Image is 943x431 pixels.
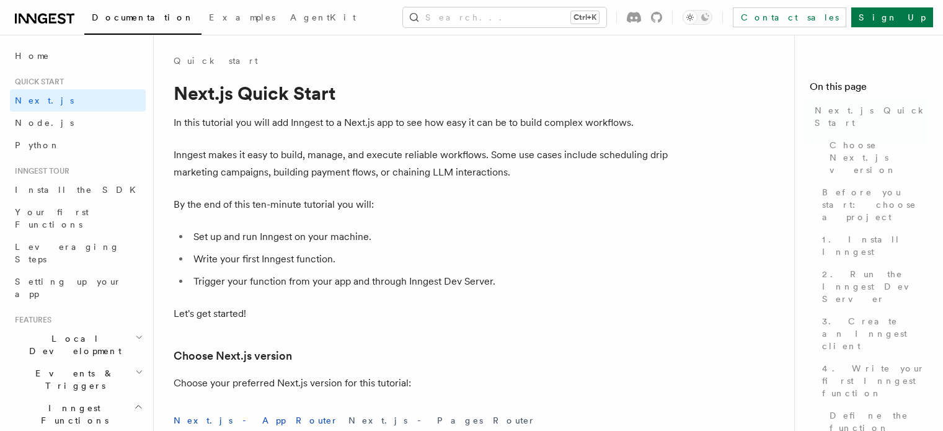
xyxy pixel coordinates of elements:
[10,270,146,305] a: Setting up your app
[683,10,712,25] button: Toggle dark mode
[10,236,146,270] a: Leveraging Steps
[10,89,146,112] a: Next.js
[817,310,928,357] a: 3. Create an Inngest client
[822,268,928,305] span: 2. Run the Inngest Dev Server
[822,233,928,258] span: 1. Install Inngest
[15,50,50,62] span: Home
[10,367,135,392] span: Events & Triggers
[290,12,356,22] span: AgentKit
[825,134,928,181] a: Choose Next.js version
[10,77,64,87] span: Quick start
[174,375,670,392] p: Choose your preferred Next.js version for this tutorial:
[174,114,670,131] p: In this tutorial you will add Inngest to a Next.js app to see how easy it can be to build complex...
[209,12,275,22] span: Examples
[817,181,928,228] a: Before you start: choose a project
[10,201,146,236] a: Your first Functions
[10,327,146,362] button: Local Development
[174,196,670,213] p: By the end of this ten-minute tutorial you will:
[174,146,670,181] p: Inngest makes it easy to build, manage, and execute reliable workflows. Some use cases include sc...
[15,140,60,150] span: Python
[174,305,670,322] p: Let's get started!
[10,166,69,176] span: Inngest tour
[15,207,89,229] span: Your first Functions
[851,7,933,27] a: Sign Up
[190,228,670,246] li: Set up and run Inngest on your machine.
[174,347,292,365] a: Choose Next.js version
[10,402,134,427] span: Inngest Functions
[15,185,143,195] span: Install the SDK
[174,55,258,67] a: Quick start
[174,82,670,104] h1: Next.js Quick Start
[15,277,122,299] span: Setting up your app
[810,79,928,99] h4: On this page
[733,7,846,27] a: Contact sales
[190,251,670,268] li: Write your first Inngest function.
[190,273,670,290] li: Trigger your function from your app and through Inngest Dev Server.
[84,4,201,35] a: Documentation
[10,45,146,67] a: Home
[201,4,283,33] a: Examples
[571,11,599,24] kbd: Ctrl+K
[830,139,928,176] span: Choose Next.js version
[822,362,928,399] span: 4. Write your first Inngest function
[15,242,120,264] span: Leveraging Steps
[10,332,135,357] span: Local Development
[817,228,928,263] a: 1. Install Inngest
[817,263,928,310] a: 2. Run the Inngest Dev Server
[822,186,928,223] span: Before you start: choose a project
[810,99,928,134] a: Next.js Quick Start
[10,315,51,325] span: Features
[10,134,146,156] a: Python
[15,96,74,105] span: Next.js
[15,118,74,128] span: Node.js
[815,104,928,129] span: Next.js Quick Start
[92,12,194,22] span: Documentation
[822,315,928,352] span: 3. Create an Inngest client
[10,112,146,134] a: Node.js
[10,362,146,397] button: Events & Triggers
[817,357,928,404] a: 4. Write your first Inngest function
[283,4,363,33] a: AgentKit
[403,7,606,27] button: Search...Ctrl+K
[10,179,146,201] a: Install the SDK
